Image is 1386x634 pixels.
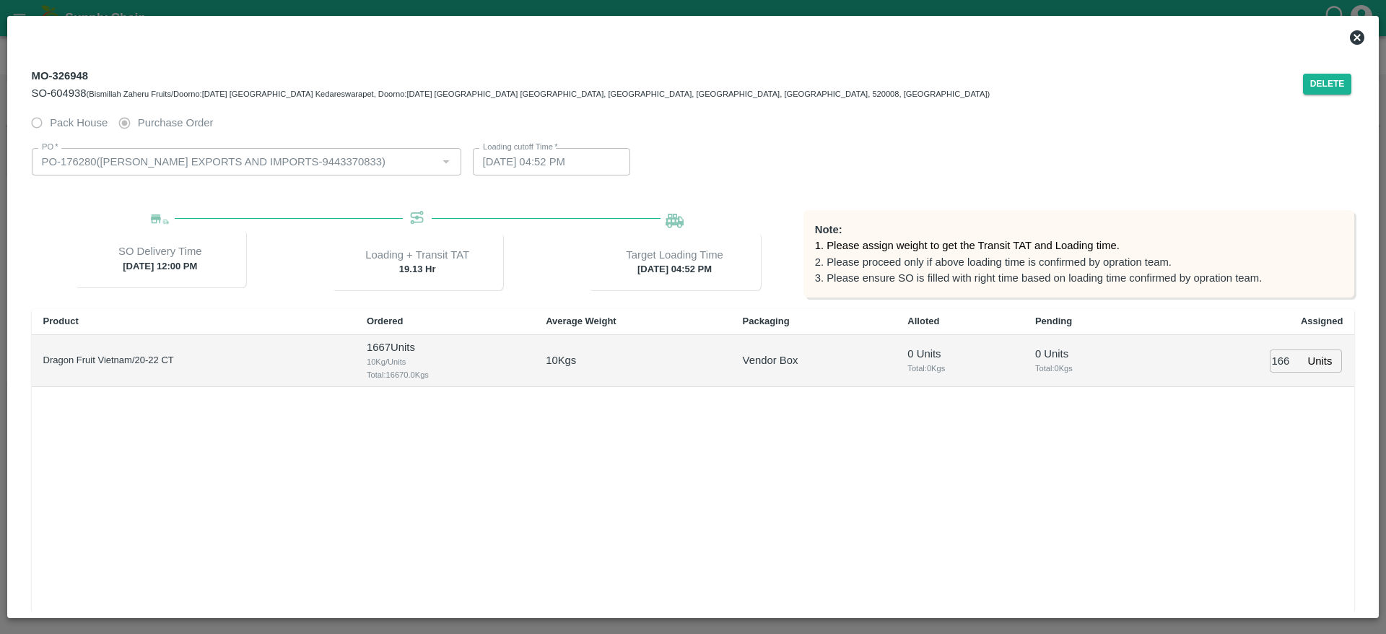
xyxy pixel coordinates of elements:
img: Loading [666,210,684,227]
input: Select PO [36,152,433,171]
p: 0 Units [1035,346,1140,362]
p: 10 Kgs [546,352,576,368]
span: Total: 0 Kgs [1035,362,1140,375]
span: SO-604938 [32,87,87,99]
span: Total: 0 Kgs [907,362,1012,375]
b: Note: [815,224,842,235]
p: 1667 Units [367,339,523,355]
p: Vendor Box [743,352,798,368]
span: Purchase Order [138,115,214,131]
span: 10 Kg/Units [367,355,523,368]
input: 0 [1270,349,1302,372]
b: Ordered [367,316,404,326]
div: [DATE] 04:52 PM [588,233,760,290]
td: Dragon Fruit Vietnam / 20-22 CT [32,335,355,387]
input: Choose date, selected date is Sep 16, 2025 [473,148,620,175]
p: Units [1308,353,1333,369]
b: Average Weight [546,316,616,326]
p: 1. Please assign weight to get the Transit TAT and Loading time. [815,238,1343,253]
div: 19.13 Hr [331,233,503,290]
img: Delivery [151,214,169,225]
label: PO [42,142,58,153]
p: 2. Please proceed only if above loading time is confirmed by opration team. [815,254,1343,270]
div: [DATE] 12:00 PM [74,230,246,287]
b: Alloted [907,316,939,326]
p: 3. Please ensure SO is filled with right time based on loading time confirmed by opration team. [815,270,1343,286]
p: Loading + Transit TAT [365,247,469,263]
p: Target Loading Time [626,247,723,263]
b: Packaging [743,316,790,326]
span: Pack House [50,115,108,131]
div: (Bismillah Zaheru Fruits/Doorno:[DATE] [GEOGRAPHIC_DATA] Kedareswarapet, Doorno:[DATE] [GEOGRAPHI... [32,85,990,101]
b: Assigned [1301,316,1343,326]
img: Transit [409,210,427,228]
b: Product [43,316,79,326]
span: Total: 16670.0 Kgs [367,368,523,381]
b: Pending [1035,316,1072,326]
div: MO-326948 [32,66,990,101]
button: Delete [1303,74,1352,95]
label: Loading cutoff Time [483,142,558,153]
p: SO Delivery Time [118,243,201,259]
p: 0 Units [907,346,1012,362]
